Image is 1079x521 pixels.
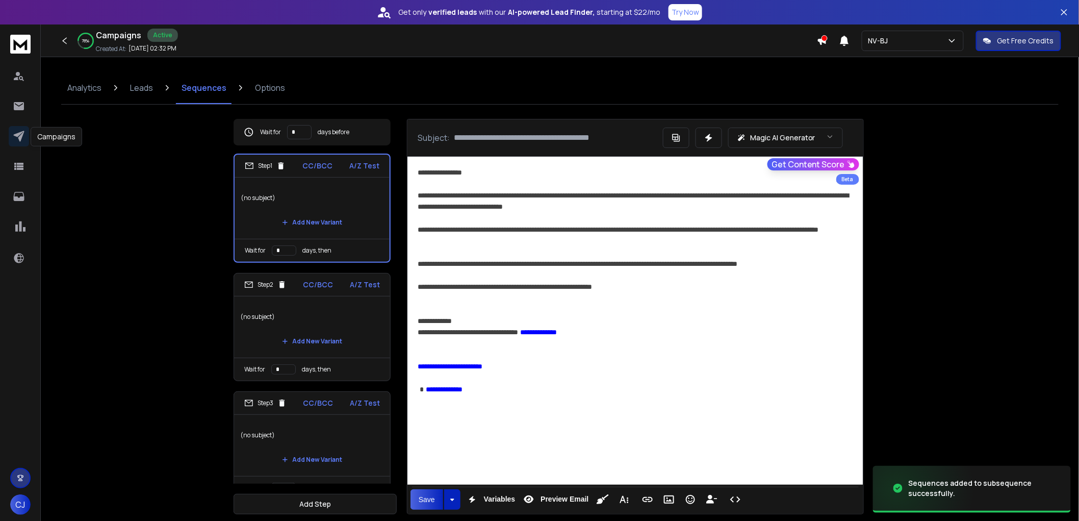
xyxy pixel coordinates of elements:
button: Insert Unsubscribe Link [702,489,722,510]
span: Variables [482,495,518,504]
button: Preview Email [519,489,590,510]
p: Get Free Credits [997,36,1054,46]
a: Analytics [61,71,108,104]
button: Add New Variant [274,331,350,352]
div: Campaigns [31,127,82,146]
span: Preview Email [538,495,590,504]
button: Clean HTML [593,489,612,510]
strong: AI-powered Lead Finder, [508,7,595,17]
p: Analytics [67,82,101,94]
p: CC/BCC [303,280,333,290]
p: days, then [302,365,331,374]
button: Add New Variant [274,450,350,470]
p: A/Z Test [350,398,380,408]
p: CC/BCC [303,398,333,408]
p: Leads [130,82,153,94]
li: Step1CC/BCCA/Z Test(no subject)Add New VariantWait fordays, then [234,154,391,263]
a: Options [249,71,291,104]
div: Step 1 [245,161,286,170]
button: Emoticons [681,489,700,510]
p: A/Z Test [349,161,379,171]
img: image [873,458,975,519]
button: Add Step [234,494,397,514]
button: More Text [614,489,634,510]
button: CJ [10,494,31,515]
button: Variables [463,489,518,510]
p: [DATE] 02:32 PM [129,44,176,53]
p: Options [255,82,285,94]
p: Try Now [672,7,699,17]
img: logo [10,35,31,54]
h1: Campaigns [96,29,141,41]
strong: verified leads [428,7,477,17]
p: Get only with our starting at $22/mo [398,7,660,17]
p: days, then [302,246,331,255]
button: Code View [726,489,745,510]
button: Get Free Credits [976,31,1061,51]
p: Wait for [260,128,281,136]
p: 78 % [82,38,90,44]
button: Try Now [669,4,702,20]
p: Subject: [418,132,450,144]
p: Created At: [96,45,126,53]
p: (no subject) [240,303,384,331]
button: Save [410,489,443,510]
p: NV-BJ [868,36,892,46]
div: Active [147,29,178,42]
p: Wait for [244,365,265,374]
div: Beta [836,174,859,185]
button: Insert Image (Ctrl+P) [659,489,679,510]
li: Step2CC/BCCA/Z Test(no subject)Add New VariantWait fordays, then [234,273,391,381]
div: Sequences added to subsequence successfully. [909,478,1059,499]
p: (no subject) [241,184,383,212]
p: A/Z Test [350,280,380,290]
p: (no subject) [240,421,384,450]
a: Sequences [175,71,233,104]
p: Sequences [182,82,226,94]
button: Add New Variant [274,212,350,233]
p: Magic AI Generator [750,133,815,143]
a: Leads [124,71,159,104]
p: CC/BCC [302,161,332,171]
li: Step3CC/BCCA/Z Test(no subject)Add New VariantWait fordays, then [234,391,391,500]
p: days before [318,128,349,136]
button: Get Content Score [767,158,859,170]
button: Insert Link (Ctrl+K) [638,489,657,510]
p: Wait for [245,246,266,255]
div: Step 2 [244,280,287,289]
button: Magic AI Generator [728,128,843,148]
div: Step 3 [244,399,287,408]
